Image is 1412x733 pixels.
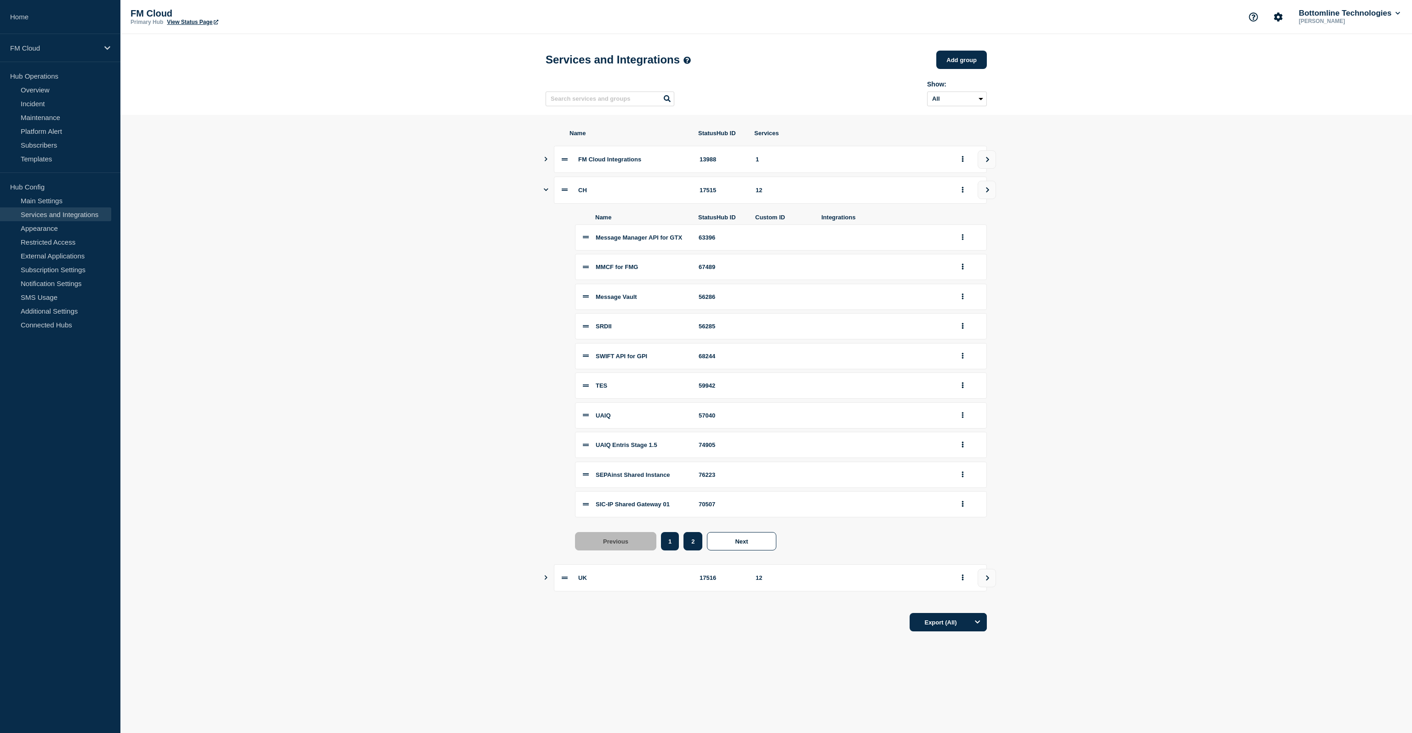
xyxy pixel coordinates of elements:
[546,53,691,66] h1: Services and Integrations
[596,323,612,330] span: SRDII
[1244,7,1263,27] button: Support
[957,497,968,511] button: group actions
[1269,7,1288,27] button: Account settings
[754,130,946,137] span: Services
[699,501,745,508] div: 70507
[957,571,968,585] button: group actions
[978,181,996,199] button: view group
[936,51,987,69] button: Add group
[699,441,745,448] div: 74905
[603,538,628,545] span: Previous
[683,532,702,550] button: 2
[699,471,745,478] div: 76223
[821,214,946,221] span: Integrations
[755,214,810,221] span: Custom ID
[596,353,647,360] span: SWIFT API for GPI
[544,177,548,204] button: Show services
[575,532,656,550] button: Previous
[596,382,607,389] span: TES
[596,293,637,300] span: Message Vault
[699,353,745,360] div: 68244
[699,234,745,241] div: 63396
[700,574,745,581] div: 17516
[595,214,687,221] span: Name
[927,92,987,106] select: Archived
[756,574,946,581] div: 12
[707,532,776,550] button: Next
[596,441,657,448] span: UAIQ Entris Stage 1.5
[596,471,670,478] span: SEPAinst Shared Instance
[596,412,611,419] span: UAIQ
[661,532,679,550] button: 1
[546,92,674,106] input: Search services and groups
[957,260,968,274] button: group actions
[596,234,682,241] span: Message Manager API for GTX
[699,382,745,389] div: 59942
[910,613,987,631] button: Export (All)
[957,349,968,363] button: group actions
[1297,18,1393,24] p: [PERSON_NAME]
[957,438,968,452] button: group actions
[735,538,748,545] span: Next
[756,187,946,194] div: 12
[957,319,968,333] button: group actions
[544,146,548,173] button: Show services
[957,378,968,393] button: group actions
[578,156,641,163] span: FM Cloud Integrations
[699,263,745,270] div: 67489
[699,412,745,419] div: 57040
[957,290,968,304] button: group actions
[698,214,744,221] span: StatusHub ID
[957,230,968,245] button: group actions
[957,152,968,166] button: group actions
[596,263,638,270] span: MMCF for FMG
[700,187,745,194] div: 17515
[699,293,745,300] div: 56286
[957,408,968,423] button: group actions
[978,569,996,587] button: view group
[756,156,946,163] div: 1
[131,8,314,19] p: FM Cloud
[544,564,548,591] button: Show services
[700,156,745,163] div: 13988
[957,468,968,482] button: group actions
[596,501,670,508] span: SIC-IP Shared Gateway 01
[968,613,987,631] button: Options
[131,19,163,25] p: Primary Hub
[1297,9,1402,18] button: Bottomline Technologies
[698,130,743,137] span: StatusHub ID
[699,323,745,330] div: 56285
[978,150,996,169] button: view group
[927,80,987,88] div: Show:
[569,130,687,137] span: Name
[10,44,98,52] p: FM Cloud
[578,574,587,581] span: UK
[167,19,218,25] a: View Status Page
[957,183,968,197] button: group actions
[578,187,587,194] span: CH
